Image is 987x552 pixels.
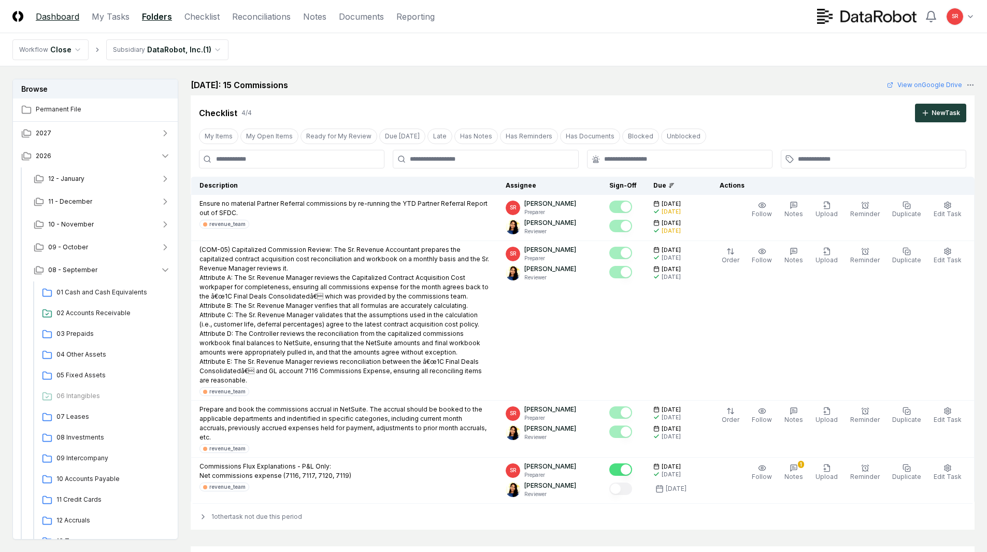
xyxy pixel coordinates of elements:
[662,414,681,421] div: [DATE]
[524,462,576,471] p: [PERSON_NAME]
[813,462,840,484] button: Upload
[934,416,962,423] span: Edit Task
[13,145,179,167] button: 2026
[662,254,681,262] div: [DATE]
[890,245,923,267] button: Duplicate
[427,129,452,144] button: Late
[609,220,632,232] button: Mark complete
[506,266,520,280] img: ACg8ocKO-3G6UtcSn9a5p2PdI879Oh_tobqT7vJnb_FmuK1XD8isku4=s96-c
[396,10,435,23] a: Reporting
[816,416,838,423] span: Upload
[510,204,517,211] span: SR
[932,245,964,267] button: Edit Task
[560,129,620,144] button: Has Documents
[782,462,805,484] button: 1Notes
[241,108,252,118] div: 4 / 4
[199,129,238,144] button: My Items
[662,273,681,281] div: [DATE]
[711,181,966,190] div: Actions
[56,474,166,484] span: 10 Accounts Payable
[56,391,166,401] span: 06 Intangibles
[816,473,838,480] span: Upload
[662,463,681,471] span: [DATE]
[184,10,220,23] a: Checklist
[609,426,632,438] button: Mark complete
[113,45,145,54] div: Subsidiary
[303,10,326,23] a: Notes
[232,10,291,23] a: Reconciliations
[209,388,246,395] div: revenue_team
[56,329,166,338] span: 03 Prepaids
[13,98,179,121] a: Permanent File
[720,405,741,427] button: Order
[56,371,166,380] span: 05 Fixed Assets
[609,483,632,495] button: Mark complete
[601,177,645,195] th: Sign-Off
[662,200,681,208] span: [DATE]
[952,12,959,20] span: SR
[56,536,166,546] span: 13 Taxes
[191,79,288,91] h2: [DATE]: 15 Commissions
[932,199,964,221] button: Edit Task
[12,11,23,22] img: Logo
[934,473,962,480] span: Edit Task
[506,426,520,440] img: ACg8ocKO-3G6UtcSn9a5p2PdI879Oh_tobqT7vJnb_FmuK1XD8isku4=s96-c
[750,199,774,221] button: Follow
[38,304,170,323] a: 02 Accounts Receivable
[752,256,772,264] span: Follow
[199,107,237,119] div: Checklist
[38,449,170,468] a: 09 Intercompany
[661,129,706,144] button: Unblocked
[892,256,921,264] span: Duplicate
[524,481,576,490] p: [PERSON_NAME]
[932,108,960,118] div: New Task
[506,483,520,497] img: ACg8ocKO-3G6UtcSn9a5p2PdI879Oh_tobqT7vJnb_FmuK1XD8isku4=s96-c
[36,129,51,138] span: 2027
[56,433,166,442] span: 08 Investments
[56,308,166,318] span: 02 Accounts Receivable
[622,129,659,144] button: Blocked
[13,79,178,98] h3: Browse
[524,264,576,274] p: [PERSON_NAME]
[199,199,489,218] p: Ensure no material Partner Referral commissions by re-running the YTD Partner Referral Report out...
[817,9,917,24] img: DataRobot logo
[848,462,882,484] button: Reminder
[609,463,632,476] button: Mark complete
[524,208,576,216] p: Preparer
[782,245,805,267] button: Notes
[662,246,681,254] span: [DATE]
[38,532,170,551] a: 13 Taxes
[38,512,170,530] a: 12 Accruals
[25,259,179,281] button: 08 - September
[666,484,686,493] div: [DATE]
[38,429,170,447] a: 08 Investments
[191,177,498,195] th: Description
[662,425,681,433] span: [DATE]
[782,199,805,221] button: Notes
[750,245,774,267] button: Follow
[454,129,498,144] button: Has Notes
[890,199,923,221] button: Duplicate
[38,491,170,509] a: 11 Credit Cards
[848,199,882,221] button: Reminder
[609,201,632,213] button: Mark complete
[38,284,170,302] a: 01 Cash and Cash Equivalents
[500,129,558,144] button: Has Reminders
[510,466,517,474] span: SR
[850,210,880,218] span: Reminder
[92,10,130,23] a: My Tasks
[199,245,489,385] p: (COM-05) Capitalized Commission Review: The Sr. Revenue Accountant prepares the capitalized contr...
[379,129,425,144] button: Due Today
[524,490,576,498] p: Reviewer
[12,39,228,60] nav: breadcrumb
[784,416,803,423] span: Notes
[56,495,166,504] span: 11 Credit Cards
[199,462,351,480] p: Commissions Flux Explanations - P&L Only: Net commissions expense (7116, 7117, 7120, 7119)
[36,10,79,23] a: Dashboard
[784,210,803,218] span: Notes
[56,516,166,525] span: 12 Accruals
[850,416,880,423] span: Reminder
[890,462,923,484] button: Duplicate
[934,256,962,264] span: Edit Task
[36,151,51,161] span: 2026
